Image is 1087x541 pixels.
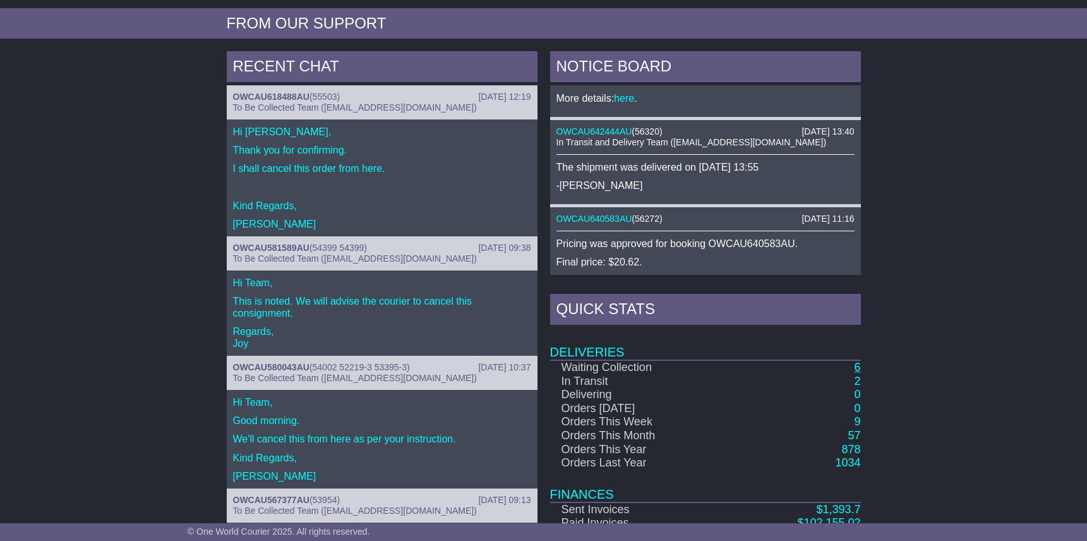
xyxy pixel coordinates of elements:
a: $102,155.02 [797,516,860,529]
p: Kind Regards, [233,452,531,464]
p: Hi Team, [233,396,531,408]
div: ( ) [556,214,855,224]
a: here [614,93,634,104]
td: Orders This Month [550,429,732,443]
td: Orders This Year [550,443,732,457]
a: 6 [854,361,860,374]
td: Orders [DATE] [550,402,732,416]
td: Delivering [550,388,732,402]
span: To Be Collected Team ([EMAIL_ADDRESS][DOMAIN_NAME]) [233,253,477,264]
div: ( ) [233,362,531,373]
a: OWCAU618488AU [233,92,309,102]
td: Sent Invoices [550,502,732,517]
p: Good morning. [233,415,531,427]
div: NOTICE BOARD [550,51,861,85]
span: © One World Courier 2025. All rights reserved. [188,526,370,537]
p: I shall cancel this order from here. [233,162,531,174]
td: Finances [550,470,861,502]
div: ( ) [233,92,531,102]
a: OWCAU580043AU [233,362,309,372]
div: [DATE] 09:38 [478,243,531,253]
p: [PERSON_NAME] [233,470,531,482]
td: Orders Last Year [550,456,732,470]
p: Kind Regards, [233,200,531,212]
a: OWCAU642444AU [556,126,632,137]
div: [DATE] 10:37 [478,362,531,373]
a: OWCAU567377AU [233,495,309,505]
span: 55503 [313,92,337,102]
p: More details: . [556,274,855,286]
a: 9 [854,415,860,428]
span: In Transit and Delivery Team ([EMAIL_ADDRESS][DOMAIN_NAME]) [556,137,827,147]
p: Hi [PERSON_NAME], [233,126,531,138]
p: This is noted. We will advise the courier to cancel this consignment. [233,295,531,319]
span: 53954 [313,495,337,505]
td: Paid Invoices [550,516,732,530]
div: Quick Stats [550,294,861,328]
div: [DATE] 11:16 [802,214,854,224]
p: Final price: $20.62. [556,256,855,268]
p: Regards, Joy [233,325,531,350]
div: ( ) [233,495,531,506]
p: Hi Team, [233,277,531,289]
td: Orders This Week [550,415,732,429]
a: 0 [854,402,860,415]
div: RECENT CHAT [227,51,537,85]
div: [DATE] 09:13 [478,495,531,506]
span: 102,155.02 [803,516,860,529]
span: 56320 [635,126,659,137]
span: 1,393.7 [822,503,860,516]
a: OWCAU581589AU [233,243,309,253]
p: More details: . [556,92,855,104]
a: 878 [841,443,860,456]
p: We'll cancel this from here as per your instruction. [233,433,531,445]
div: ( ) [556,126,855,137]
p: [PERSON_NAME] [233,218,531,230]
p: Pricing was approved for booking OWCAU640583AU. [556,238,855,250]
div: [DATE] 12:19 [478,92,531,102]
span: 54002 52219-3 53395-3 [313,362,407,372]
a: $1,393.7 [816,503,860,516]
div: [DATE] 13:40 [802,126,854,137]
a: 57 [848,429,860,442]
p: -[PERSON_NAME] [556,179,855,191]
span: To Be Collected Team ([EMAIL_ADDRESS][DOMAIN_NAME]) [233,102,477,112]
td: Deliveries [550,328,861,360]
span: To Be Collected Team ([EMAIL_ADDRESS][DOMAIN_NAME]) [233,373,477,383]
a: OWCAU640583AU [556,214,632,224]
a: 1034 [835,456,860,469]
div: FROM OUR SUPPORT [227,15,861,33]
td: In Transit [550,375,732,389]
a: 0 [854,388,860,401]
a: 2 [854,375,860,387]
td: Waiting Collection [550,360,732,375]
p: The shipment was delivered on [DATE] 13:55 [556,161,855,173]
span: 54399 54399 [313,243,364,253]
span: 56272 [635,214,659,224]
p: Thank you for confirming. [233,144,531,156]
span: To Be Collected Team ([EMAIL_ADDRESS][DOMAIN_NAME]) [233,506,477,516]
div: ( ) [233,243,531,253]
